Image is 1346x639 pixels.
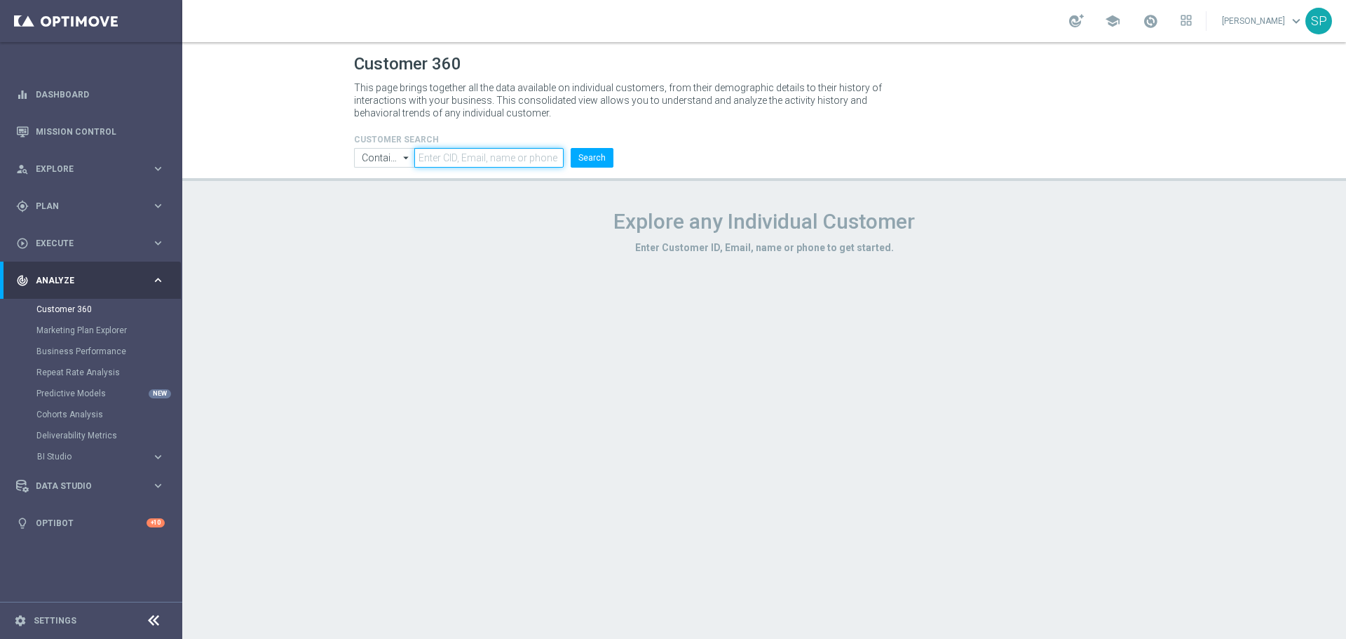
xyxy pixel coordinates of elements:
[151,199,165,213] i: keyboard_arrow_right
[1105,13,1120,29] span: school
[16,237,29,250] i: play_circle_outline
[354,135,613,144] h4: CUSTOMER SEARCH
[36,320,181,341] div: Marketing Plan Explorer
[36,383,181,404] div: Predictive Models
[1221,11,1305,32] a: [PERSON_NAME]keyboard_arrow_down
[36,325,146,336] a: Marketing Plan Explorer
[571,148,613,168] button: Search
[36,367,146,378] a: Repeat Rate Analysis
[36,299,181,320] div: Customer 360
[16,504,165,542] div: Optibot
[37,452,151,461] div: BI Studio
[36,451,165,462] button: BI Studio keyboard_arrow_right
[147,518,165,527] div: +10
[354,54,1174,74] h1: Customer 360
[36,409,146,420] a: Cohorts Analysis
[354,241,1174,254] h3: Enter Customer ID, Email, name or phone to get started.
[15,238,165,249] button: play_circle_outline Execute keyboard_arrow_right
[16,200,29,213] i: gps_fixed
[16,480,151,492] div: Data Studio
[36,362,181,383] div: Repeat Rate Analysis
[151,479,165,492] i: keyboard_arrow_right
[15,480,165,492] button: Data Studio keyboard_arrow_right
[354,81,894,119] p: This page brings together all the data available on individual customers, from their demographic ...
[36,202,151,210] span: Plan
[414,148,564,168] input: Enter CID, Email, name or phone
[400,149,414,167] i: arrow_drop_down
[16,274,151,287] div: Analyze
[34,617,76,625] a: Settings
[16,274,29,287] i: track_changes
[15,163,165,175] button: person_search Explore keyboard_arrow_right
[1289,13,1304,29] span: keyboard_arrow_down
[149,389,171,398] div: NEW
[36,425,181,446] div: Deliverability Metrics
[151,236,165,250] i: keyboard_arrow_right
[15,275,165,286] button: track_changes Analyze keyboard_arrow_right
[151,450,165,464] i: keyboard_arrow_right
[16,163,29,175] i: person_search
[15,518,165,529] button: lightbulb Optibot +10
[36,482,151,490] span: Data Studio
[36,388,146,399] a: Predictive Models
[16,163,151,175] div: Explore
[37,452,137,461] span: BI Studio
[36,304,146,315] a: Customer 360
[36,165,151,173] span: Explore
[36,76,165,113] a: Dashboard
[36,504,147,542] a: Optibot
[1305,8,1332,34] div: SP
[36,346,146,357] a: Business Performance
[151,162,165,175] i: keyboard_arrow_right
[14,614,27,627] i: settings
[15,201,165,212] button: gps_fixed Plan keyboard_arrow_right
[151,274,165,287] i: keyboard_arrow_right
[36,404,181,425] div: Cohorts Analysis
[36,276,151,285] span: Analyze
[354,148,414,168] input: Contains
[36,430,146,441] a: Deliverability Metrics
[16,237,151,250] div: Execute
[16,88,29,101] i: equalizer
[36,446,181,467] div: BI Studio
[354,209,1174,234] h1: Explore any Individual Customer
[16,113,165,150] div: Mission Control
[36,239,151,248] span: Execute
[36,113,165,150] a: Mission Control
[36,341,181,362] div: Business Performance
[16,76,165,113] div: Dashboard
[16,517,29,530] i: lightbulb
[15,89,165,100] button: equalizer Dashboard
[16,200,151,213] div: Plan
[15,126,165,137] button: Mission Control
